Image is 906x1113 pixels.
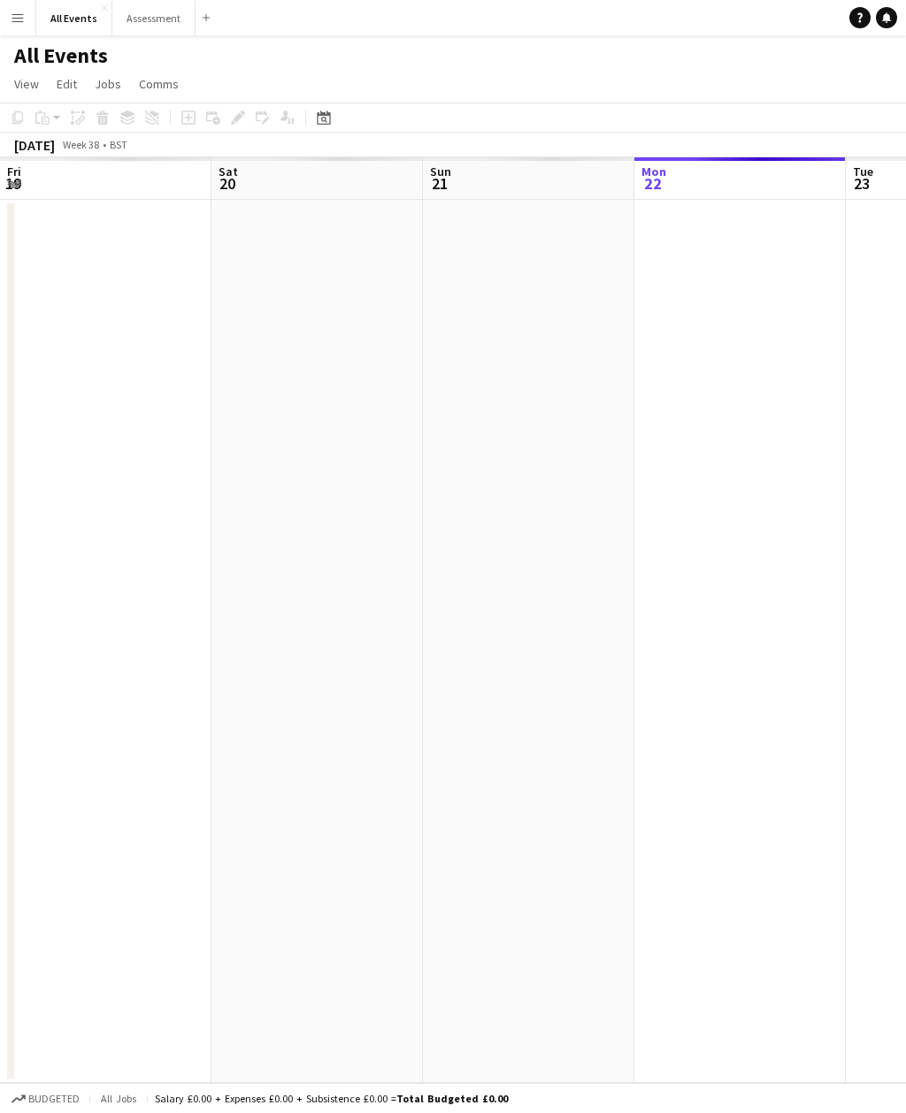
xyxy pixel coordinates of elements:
[639,173,666,194] span: 22
[641,164,666,179] span: Mon
[14,42,108,69] h1: All Events
[219,164,238,179] span: Sat
[14,76,39,92] span: View
[9,1089,82,1109] button: Budgeted
[57,76,77,92] span: Edit
[7,164,21,179] span: Fri
[58,138,103,151] span: Week 38
[14,136,55,154] div: [DATE]
[853,164,873,179] span: Tue
[139,76,179,92] span: Comms
[850,173,873,194] span: 23
[427,173,451,194] span: 21
[28,1093,80,1105] span: Budgeted
[110,138,127,151] div: BST
[95,76,121,92] span: Jobs
[4,173,21,194] span: 19
[155,1092,508,1105] div: Salary £0.00 + Expenses £0.00 + Subsistence £0.00 =
[430,164,451,179] span: Sun
[396,1092,508,1105] span: Total Budgeted £0.00
[7,72,46,95] a: View
[112,1,196,35] button: Assessment
[132,72,186,95] a: Comms
[36,1,112,35] button: All Events
[97,1092,140,1105] span: All jobs
[50,72,84,95] a: Edit
[88,72,128,95] a: Jobs
[216,173,238,194] span: 20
